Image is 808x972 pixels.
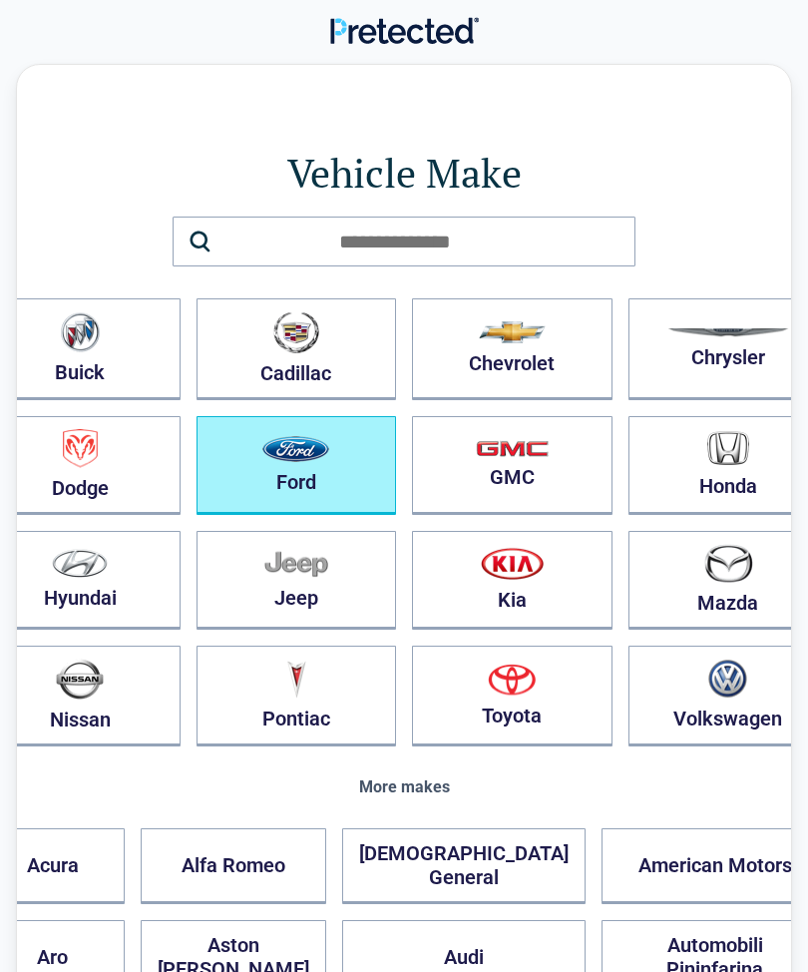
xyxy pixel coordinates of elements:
button: Pontiac [197,646,397,746]
button: Chevrolet [412,298,612,400]
button: Ford [197,416,397,515]
button: Cadillac [197,298,397,400]
button: GMC [412,416,612,515]
button: Kia [412,531,612,630]
button: Jeep [197,531,397,630]
button: Alfa Romeo [141,828,326,904]
button: Toyota [412,646,612,746]
button: [DEMOGRAPHIC_DATA] General [342,828,586,904]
